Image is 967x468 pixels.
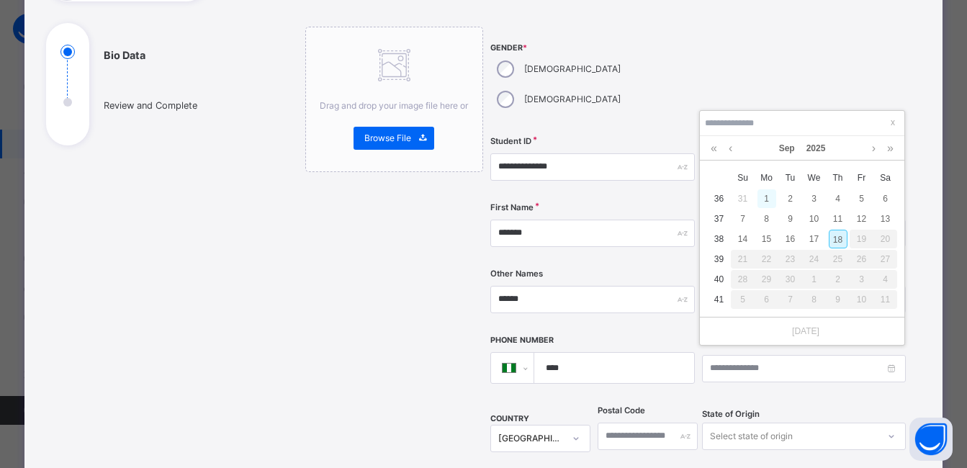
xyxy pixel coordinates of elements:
[826,229,850,249] td: September 18, 2025
[305,27,484,172] div: Drag and drop your image file here orBrowse File
[802,289,826,310] td: October 8, 2025
[781,230,800,248] div: 16
[778,189,802,209] td: September 2, 2025
[490,335,554,346] label: Phone Number
[781,210,800,228] div: 9
[802,171,826,184] span: We
[757,230,776,248] div: 15
[755,249,778,269] td: September 22, 2025
[850,249,873,269] td: September 26, 2025
[755,270,778,289] div: 29
[490,414,529,423] span: COUNTRY
[850,230,873,248] div: 19
[802,250,826,269] div: 24
[757,189,776,208] div: 1
[710,423,793,450] div: Select state of origin
[707,269,731,289] td: 40
[826,171,850,184] span: Th
[826,289,850,310] td: October 9, 2025
[826,250,850,269] div: 25
[876,210,895,228] div: 13
[853,210,871,228] div: 12
[731,209,755,229] td: September 7, 2025
[778,249,802,269] td: September 23, 2025
[826,209,850,229] td: September 11, 2025
[755,250,778,269] div: 22
[731,290,755,309] div: 5
[826,269,850,289] td: October 2, 2025
[731,189,755,209] td: August 31, 2025
[829,189,847,208] div: 4
[778,269,802,289] td: September 30, 2025
[707,189,731,209] td: 36
[778,290,802,309] div: 7
[873,167,897,189] th: Sat
[785,325,819,338] a: [DATE]
[868,136,879,161] a: Next month (PageDown)
[850,189,873,209] td: September 5, 2025
[802,249,826,269] td: September 24, 2025
[734,210,752,228] div: 7
[755,229,778,249] td: September 15, 2025
[731,289,755,310] td: October 5, 2025
[364,132,411,145] span: Browse File
[490,42,694,54] span: Gender
[320,100,468,111] span: Drag and drop your image file here or
[850,290,873,309] div: 10
[731,270,755,289] div: 28
[778,270,802,289] div: 30
[524,93,621,106] label: [DEMOGRAPHIC_DATA]
[873,269,897,289] td: October 4, 2025
[850,269,873,289] td: October 3, 2025
[778,167,802,189] th: Tue
[802,209,826,229] td: September 10, 2025
[755,167,778,189] th: Mon
[725,136,736,161] a: Previous month (PageUp)
[524,63,621,76] label: [DEMOGRAPHIC_DATA]
[883,136,897,161] a: Next year (Control + right)
[826,270,850,289] div: 2
[805,189,824,208] div: 3
[707,249,731,269] td: 39
[801,136,832,161] a: 2025
[850,250,873,269] div: 26
[778,171,802,184] span: Tu
[490,202,534,214] label: First Name
[873,209,897,229] td: September 13, 2025
[778,209,802,229] td: September 9, 2025
[873,289,897,310] td: October 11, 2025
[853,189,871,208] div: 5
[802,290,826,309] div: 8
[826,189,850,209] td: September 4, 2025
[707,289,731,310] td: 41
[731,229,755,249] td: September 14, 2025
[829,210,847,228] div: 11
[707,209,731,229] td: 37
[873,230,897,248] div: 20
[731,269,755,289] td: September 28, 2025
[873,249,897,269] td: September 27, 2025
[778,229,802,249] td: September 16, 2025
[778,250,802,269] div: 23
[498,432,564,445] div: [GEOGRAPHIC_DATA]
[778,289,802,310] td: October 7, 2025
[850,270,873,289] div: 3
[734,230,752,248] div: 14
[731,167,755,189] th: Sun
[734,189,752,208] div: 31
[755,290,778,309] div: 6
[702,408,760,420] span: State of Origin
[826,290,850,309] div: 9
[731,250,755,269] div: 21
[876,189,895,208] div: 6
[873,290,897,309] div: 11
[802,229,826,249] td: September 17, 2025
[731,171,755,184] span: Su
[873,270,897,289] div: 4
[757,210,776,228] div: 8
[829,230,847,248] div: 18
[755,189,778,209] td: September 1, 2025
[850,229,873,249] td: September 19, 2025
[826,167,850,189] th: Thu
[873,171,897,184] span: Sa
